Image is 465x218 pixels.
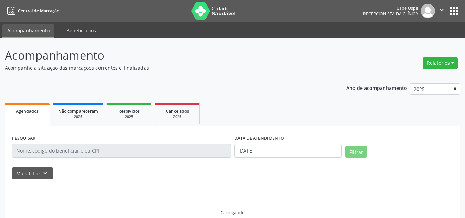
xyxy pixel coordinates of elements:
[2,24,54,38] a: Acompanhamento
[12,167,53,179] button: Mais filtroskeyboard_arrow_down
[346,83,407,92] p: Ano de acompanhamento
[166,108,189,114] span: Cancelados
[234,144,342,158] input: Selecione um intervalo
[363,11,418,17] span: Recepcionista da clínica
[221,210,244,216] div: Carregando
[423,57,458,69] button: Relatórios
[421,4,435,18] img: img
[62,24,101,37] a: Beneficiários
[16,108,39,114] span: Agendados
[438,6,445,14] i: 
[5,47,324,64] p: Acompanhamento
[12,133,35,144] label: PESQUISAR
[5,64,324,71] p: Acompanhe a situação das marcações correntes e finalizadas
[448,5,460,17] button: apps
[118,108,140,114] span: Resolvidos
[363,5,418,11] div: Uspe Uspe
[42,169,49,177] i: keyboard_arrow_down
[345,146,367,158] button: Filtrar
[5,5,59,17] a: Central de Marcação
[160,114,194,120] div: 2025
[18,8,59,14] span: Central de Marcação
[58,114,98,120] div: 2025
[58,108,98,114] span: Não compareceram
[435,4,448,18] button: 
[234,133,284,144] label: DATA DE ATENDIMENTO
[112,114,146,120] div: 2025
[12,144,231,158] input: Nome, código do beneficiário ou CPF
